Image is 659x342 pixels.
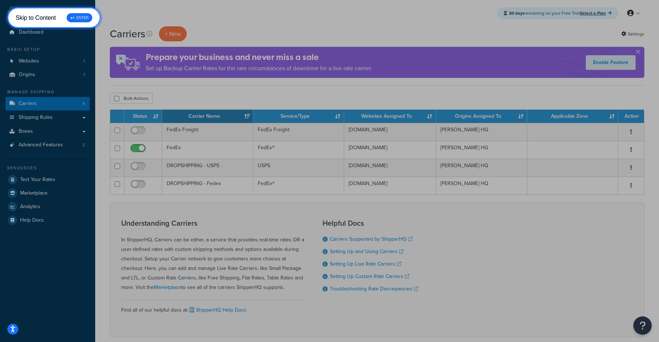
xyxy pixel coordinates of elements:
th: Applicable Zone: activate to sort column ascending [527,110,618,123]
a: Enable Feature [586,55,636,70]
a: Marketplace [5,187,90,200]
td: FedEx Freight [253,123,345,141]
p: Set up Backup Carrier Rates for the rare circumstances of downtime for a live rate carrier. [146,63,372,74]
a: Shipping Rules [5,111,90,124]
span: Analytics [20,204,40,210]
td: DROPSHIPPING - Fedex [162,177,253,195]
a: Select a Plan [580,10,612,16]
li: Websites [5,55,90,68]
h3: Understanding Carriers [121,219,304,227]
a: Advanced Features 2 [5,138,90,152]
th: Origins Assigned To: activate to sort column ascending [436,110,527,123]
span: Test Your Rates [20,177,55,183]
td: [PERSON_NAME] HQ [436,177,527,195]
a: Dashboard [5,26,90,39]
span: 4 [82,101,85,107]
a: Help Docs [5,214,90,227]
td: [DOMAIN_NAME] [344,123,436,141]
a: Carriers Supported by ShipperHQ [330,235,413,243]
span: Websites [19,58,39,64]
strong: 20 days [509,10,525,16]
a: Test Your Rates [5,173,90,186]
th: Service/Type: activate to sort column ascending [253,110,345,123]
span: Marketplace [20,190,48,196]
th: Carrier Name: activate to sort column ascending [162,110,253,123]
td: DROPSHIPPING - USPS [162,159,253,177]
h3: Helpful Docs [323,219,418,227]
a: Marketplace [154,283,181,291]
th: Websites Assigned To: activate to sort column ascending [344,110,436,123]
span: Shipping Rules [19,114,53,121]
a: Troubleshooting Rate Discrepancies [330,285,418,293]
img: ad-rules-rateshop-fe6ec290ccb7230408bd80ed9643f0289d75e0ffd9eb532fc0e269fcd187b520.png [110,47,146,78]
a: Origins 1 [5,68,90,82]
span: 1 [83,72,85,78]
a: Setting Up and Using Carriers [330,248,403,255]
a: Setting Up Live Rate Carriers [330,260,401,268]
li: Carriers [5,97,90,110]
h4: Prepare your business and never miss a sale [146,51,372,63]
div: Find all of our helpful docs at: [121,300,304,315]
li: Origins [5,68,90,82]
td: [PERSON_NAME] HQ [436,123,527,141]
button: Bulk Actions [110,93,153,104]
td: [DOMAIN_NAME] [344,159,436,177]
div: Manage Shipping [5,89,90,95]
td: [DOMAIN_NAME] [344,141,436,159]
div: Resources [5,165,90,171]
a: ShipperHQ Home [8,5,63,20]
td: USPS [253,159,345,177]
a: ShipperHQ Help Docs [188,306,246,314]
a: Analytics [5,200,90,213]
td: [PERSON_NAME] HQ [436,159,527,177]
a: Setting Up Custom Rate Carriers [330,273,409,280]
th: Status: activate to sort column ascending [124,110,162,123]
h1: Carriers [110,27,145,41]
td: [PERSON_NAME] HQ [436,141,527,159]
span: 2 [82,142,85,148]
a: Settings [621,29,644,39]
td: FedEx [162,141,253,159]
span: Carriers [19,101,37,107]
td: FedEx® [253,141,345,159]
span: Help Docs [20,217,44,223]
td: [DOMAIN_NAME] [344,177,436,195]
li: Advanced Features [5,138,90,152]
td: FedEx® [253,177,345,195]
button: + New [159,26,187,41]
a: Carriers 4 [5,97,90,110]
div: Basic Setup [5,46,90,53]
span: 1 [83,58,85,64]
div: In ShipperHQ, Carriers can be either, a service that provides real-time rates OR a user-defined r... [121,219,304,292]
div: remaining on your Free Trial [497,7,618,19]
a: Boxes [5,125,90,138]
span: Origins [19,72,35,78]
button: Open Resource Center [633,316,652,335]
a: Websites 1 [5,55,90,68]
span: Advanced Features [19,142,63,148]
th: Action [618,110,644,123]
td: FedEx Freight [162,123,253,141]
span: Dashboard [19,29,44,35]
span: Boxes [19,128,33,135]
